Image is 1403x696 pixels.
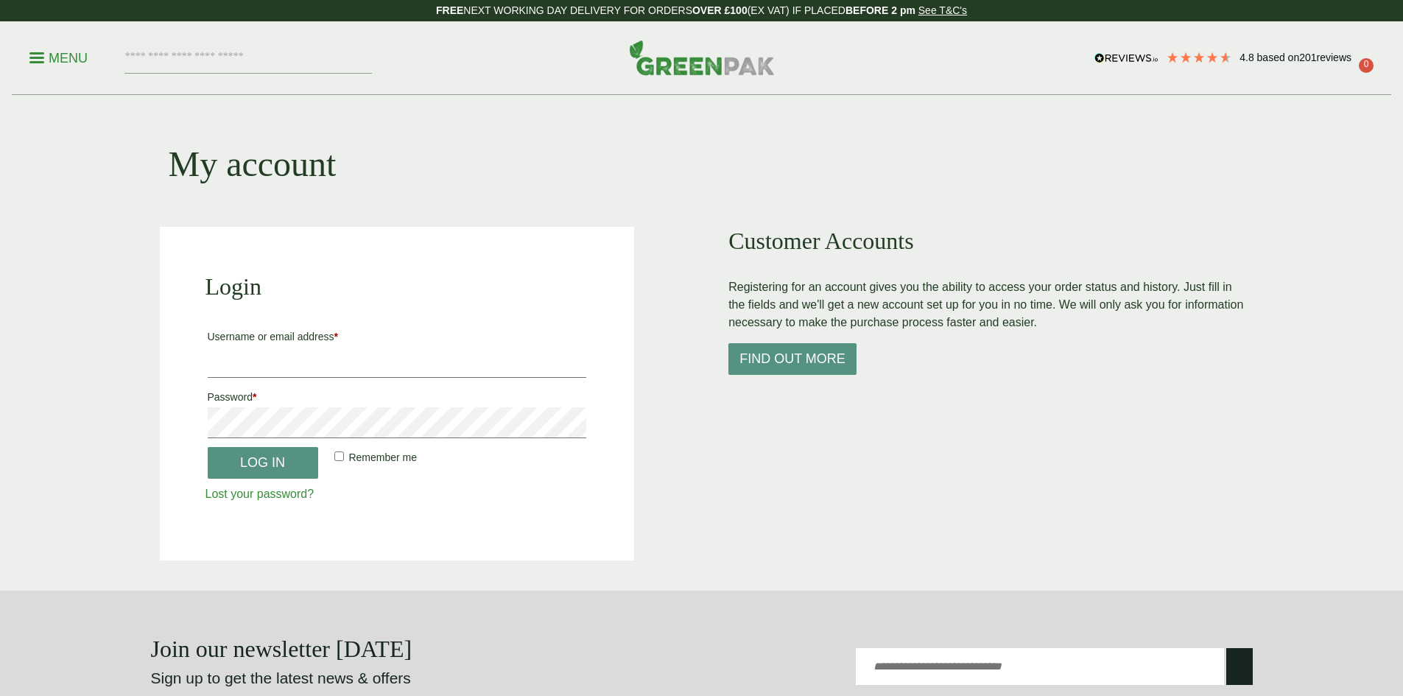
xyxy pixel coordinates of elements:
a: Find out more [728,353,857,365]
span: 0 [1359,58,1374,73]
p: Registering for an account gives you the ability to access your order status and history. Just fi... [728,278,1243,331]
strong: BEFORE 2 pm [845,4,915,16]
p: Sign up to get the latest news & offers [151,667,647,690]
label: Password [208,387,587,407]
div: 4.79 Stars [1166,51,1232,64]
span: Remember me [348,451,417,463]
a: Lost your password? [205,488,314,500]
strong: FREE [436,4,463,16]
img: REVIEWS.io [1094,53,1158,63]
label: Username or email address [208,326,587,347]
span: Based on [1257,52,1300,63]
strong: Join our newsletter [DATE] [151,636,412,662]
img: GreenPak Supplies [629,40,775,75]
span: 201 [1299,52,1316,63]
span: 4.8 [1240,52,1256,63]
button: Log in [208,447,318,479]
p: Menu [29,49,88,67]
strong: OVER £100 [692,4,748,16]
a: Menu [29,49,88,64]
input: Remember me [334,451,344,461]
h2: Login [205,273,589,300]
button: Find out more [728,343,857,375]
span: reviews [1317,52,1351,63]
a: See T&C's [918,4,967,16]
h2: Customer Accounts [728,227,1243,255]
h1: My account [169,143,337,186]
